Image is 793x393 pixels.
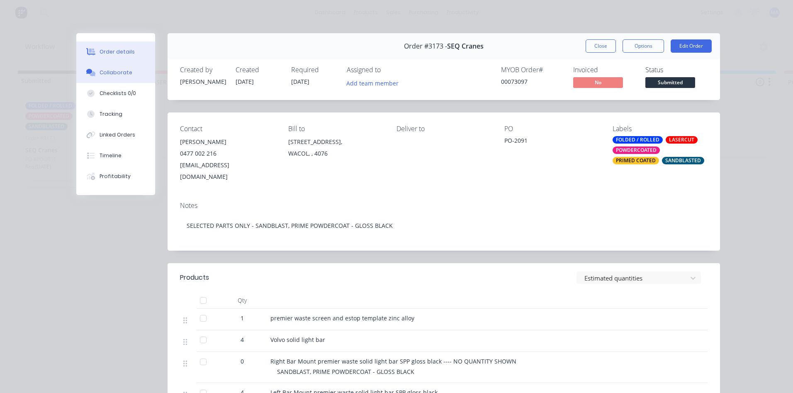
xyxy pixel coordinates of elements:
div: FOLDED / ROLLED [613,136,663,144]
div: [PERSON_NAME] [180,77,226,86]
button: Timeline [76,145,155,166]
div: Products [180,273,209,283]
div: Order details [100,48,135,56]
div: PO-2091 [504,136,599,148]
div: Checklists 0/0 [100,90,136,97]
div: Deliver to [396,125,491,133]
div: Bill to [288,125,383,133]
span: 4 [241,335,244,344]
div: SELECTED PARTS ONLY - SANDBLAST, PRIME POWDERCOAT - GLOSS BLACK [180,213,708,238]
div: POWDERCOATED [613,146,660,154]
button: Tracking [76,104,155,124]
div: Invoiced [573,66,635,74]
div: Qty [217,292,267,309]
div: [STREET_ADDRESS], [288,136,383,148]
button: Submitted [645,77,695,90]
div: Contact [180,125,275,133]
div: Notes [180,202,708,210]
div: Collaborate [100,69,132,76]
div: [PERSON_NAME] [180,136,275,148]
div: Created by [180,66,226,74]
div: Profitability [100,173,131,180]
div: [EMAIL_ADDRESS][DOMAIN_NAME] [180,159,275,183]
button: Profitability [76,166,155,187]
div: Required [291,66,337,74]
div: WACOL, , 4076 [288,148,383,159]
button: Collaborate [76,62,155,83]
span: premier waste screen and estop template zinc alloy [270,314,414,322]
div: 0477 002 216 [180,148,275,159]
div: Status [645,66,708,74]
button: Edit Order [671,39,712,53]
span: 0 [241,357,244,366]
div: Labels [613,125,708,133]
div: PO [504,125,599,133]
button: Close [586,39,616,53]
div: Linked Orders [100,131,135,139]
div: 00073097 [501,77,563,86]
span: SANDBLAST, PRIME POWDERCOAT - GLOSS BLACK [277,368,414,376]
span: [DATE] [236,78,254,85]
div: PRIMED COATED [613,157,659,164]
div: MYOB Order # [501,66,563,74]
span: SEQ Cranes [447,42,484,50]
span: Submitted [645,77,695,88]
div: SANDBLASTED [662,157,704,164]
span: No [573,77,623,88]
div: Timeline [100,152,122,159]
div: Created [236,66,281,74]
div: Assigned to [347,66,430,74]
button: Add team member [347,77,403,88]
button: Options [623,39,664,53]
span: 1 [241,314,244,322]
span: Order #3173 - [404,42,447,50]
button: Order details [76,41,155,62]
span: Volvo solid light bar [270,336,325,344]
div: LASERCUT [666,136,698,144]
button: Checklists 0/0 [76,83,155,104]
button: Linked Orders [76,124,155,145]
div: Tracking [100,110,122,118]
button: Add team member [342,77,403,88]
div: [PERSON_NAME]0477 002 216[EMAIL_ADDRESS][DOMAIN_NAME] [180,136,275,183]
div: [STREET_ADDRESS],WACOL, , 4076 [288,136,383,163]
span: [DATE] [291,78,309,85]
span: Right Bar Mount premier waste solid light bar SPP gloss black ---- NO QUANTITY SHOWN [270,357,516,365]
